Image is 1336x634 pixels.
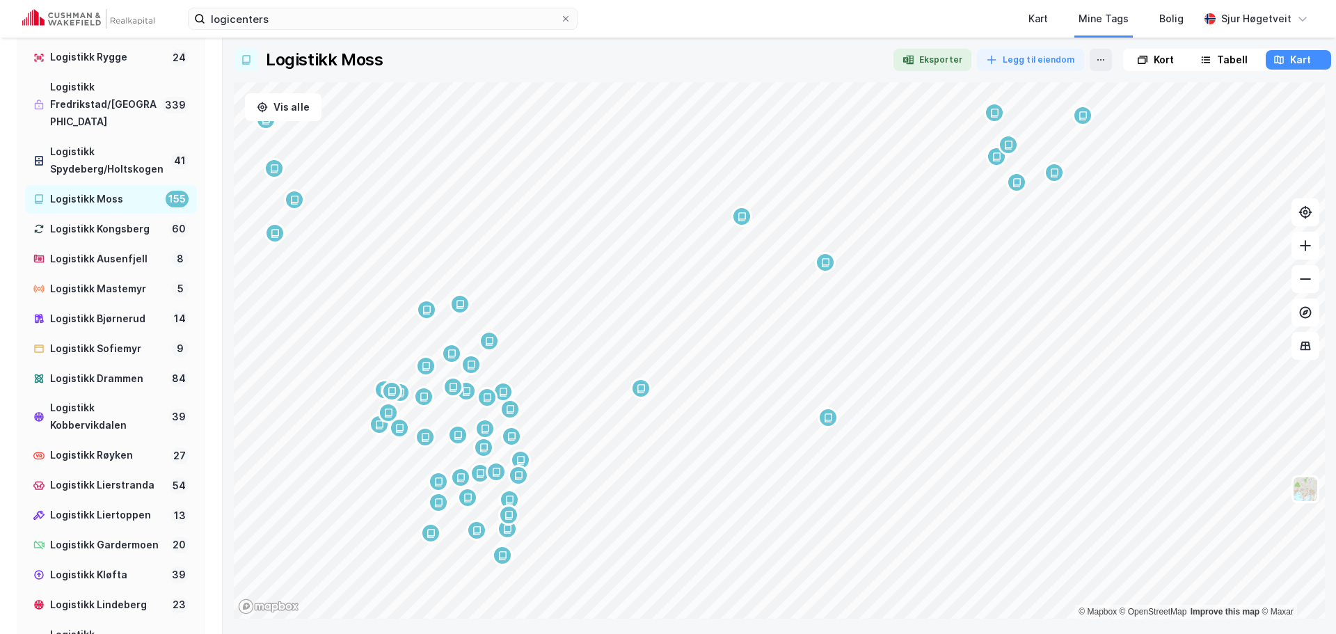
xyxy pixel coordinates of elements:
div: Map marker [501,426,522,447]
div: 23 [170,596,189,613]
div: 14 [171,310,189,327]
img: cushman-wakefield-realkapital-logo.202ea83816669bd177139c58696a8fa1.svg [22,9,154,29]
div: Map marker [416,299,437,320]
div: Bolig [1159,10,1184,27]
input: Søk på adresse, matrikkel, gårdeiere, leietakere eller personer [205,8,560,29]
div: 339 [162,97,189,113]
div: Map marker [497,518,518,539]
div: Map marker [415,427,436,447]
button: Vis alle [245,93,321,121]
div: 155 [166,191,189,207]
div: Logistikk Drammen [50,370,164,388]
div: Logistikk Spydeberg/Holtskogen [50,143,166,178]
a: Logistikk Røyken27 [25,441,197,470]
div: Map marker [986,146,1007,167]
div: Map marker [413,386,434,407]
div: Map marker [415,356,436,377]
div: Map marker [284,189,305,210]
div: 41 [171,152,189,169]
div: Logistikk Kobbervikdalen [50,399,164,434]
a: Maxar [1262,607,1294,617]
div: Logistikk Bjørnerud [50,310,166,328]
div: Mine Tags [1079,10,1129,27]
div: Sjur Høgetveit [1221,10,1291,27]
div: Map marker [264,158,285,179]
div: Map marker [493,381,514,402]
div: 9 [172,340,189,357]
div: Map marker [630,378,651,399]
a: Logistikk Rygge24 [25,43,197,72]
div: Map marker [264,223,285,244]
a: Logistikk Kobbervikdalen39 [25,394,197,440]
a: Logistikk Kongsberg60 [25,215,197,244]
a: Logistikk Kløfta39 [25,561,197,589]
a: Logistikk Mastemyr5 [25,275,197,303]
canvas: Map [234,82,1325,619]
div: Tabell [1217,51,1248,68]
div: Map marker [447,425,468,445]
div: Map marker [477,387,498,408]
div: Logistikk Lierstranda [50,477,164,494]
a: OpenStreetMap [1120,607,1187,617]
div: Map marker [470,463,491,484]
img: Z [1292,476,1319,502]
div: Logistikk Lindeberg [50,596,164,614]
div: Map marker [486,461,507,482]
a: Logistikk Spydeberg/Holtskogen41 [25,138,197,184]
div: Map marker [389,418,410,438]
div: Map marker [450,294,470,315]
div: Logistikk Gardermoen [50,537,164,554]
iframe: Chat Widget [1266,567,1336,634]
div: 13 [171,507,189,524]
div: 84 [169,370,189,387]
div: Map marker [499,489,520,510]
div: Logistikk Moss [50,191,160,208]
div: Map marker [450,467,471,488]
a: Mapbox [1079,607,1117,617]
a: Mapbox homepage [238,599,299,615]
a: Logistikk Liertoppen13 [25,501,197,530]
div: 5 [172,280,189,297]
div: Map marker [1006,172,1027,193]
div: Logistikk Sofiemyr [50,340,166,358]
div: Map marker [510,450,531,470]
div: Map marker [461,354,482,375]
a: Logistikk Lindeberg23 [25,591,197,619]
div: 60 [169,221,189,237]
div: Map marker [498,505,519,525]
div: Map marker [1072,105,1093,126]
div: Logistikk Mastemyr [50,280,166,298]
a: Logistikk Sofiemyr9 [25,335,197,363]
div: Map marker [508,465,529,486]
div: Logistikk Fredrikstad/[GEOGRAPHIC_DATA] [50,79,157,131]
div: Map marker [457,487,478,508]
div: Map marker [731,206,752,227]
div: Map marker [998,134,1019,155]
div: Map marker [984,102,1005,123]
div: Kart [1290,51,1311,68]
div: Logistikk Røyken [50,447,165,464]
div: Logistikk Kløfta [50,566,164,584]
div: Map marker [369,414,390,435]
div: Map marker [479,331,500,351]
a: Logistikk Fredrikstad/[GEOGRAPHIC_DATA]339 [25,73,197,136]
a: Logistikk Bjørnerud14 [25,305,197,333]
div: Map marker [428,471,449,492]
div: 27 [170,447,189,464]
div: Map marker [818,407,838,428]
div: Map marker [1044,162,1065,183]
div: 39 [169,409,189,425]
div: Logistikk Kongsberg [50,221,164,238]
div: Logistikk Liertoppen [50,507,166,524]
button: Legg til eiendom [977,49,1084,71]
div: Kart [1028,10,1048,27]
div: Map marker [500,399,520,420]
div: 24 [170,49,189,66]
div: Map marker [443,377,463,397]
div: 54 [170,477,189,494]
div: Map marker [456,381,477,402]
div: 8 [172,251,189,267]
div: Map marker [420,523,441,544]
div: Map marker [378,402,399,423]
div: Kontrollprogram for chat [1266,567,1336,634]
